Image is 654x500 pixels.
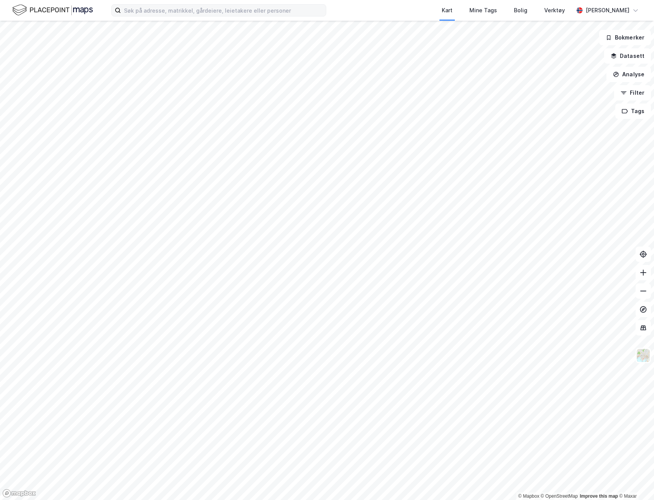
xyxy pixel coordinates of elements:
button: Filter [614,85,651,100]
button: Tags [615,104,651,119]
img: logo.f888ab2527a4732fd821a326f86c7f29.svg [12,3,93,17]
div: Bolig [514,6,527,15]
div: Mine Tags [469,6,497,15]
button: Bokmerker [599,30,651,45]
a: Mapbox homepage [2,489,36,498]
button: Datasett [604,48,651,64]
div: Verktøy [544,6,565,15]
iframe: Chat Widget [616,463,654,500]
button: Analyse [606,67,651,82]
div: Kontrollprogram for chat [616,463,654,500]
input: Søk på adresse, matrikkel, gårdeiere, leietakere eller personer [121,5,326,16]
a: OpenStreetMap [541,493,578,499]
div: Kart [442,6,453,15]
div: [PERSON_NAME] [586,6,629,15]
a: Improve this map [580,493,618,499]
img: Z [636,348,651,363]
a: Mapbox [518,493,539,499]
